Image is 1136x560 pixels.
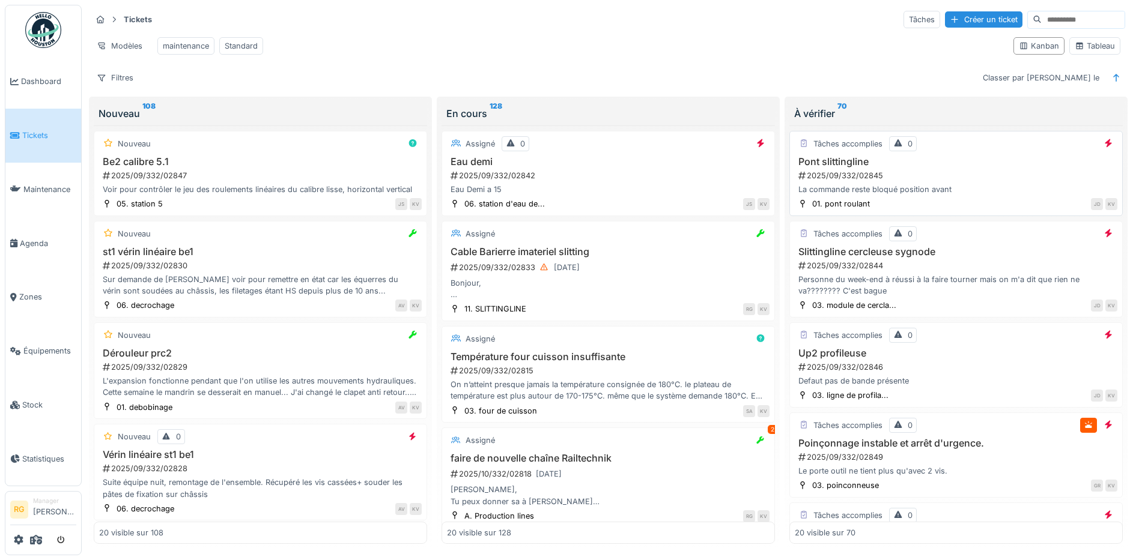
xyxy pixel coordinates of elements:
[5,270,81,324] a: Zones
[102,260,422,271] div: 2025/09/332/02830
[1091,480,1103,492] div: GR
[1019,40,1059,52] div: Kanban
[5,324,81,378] a: Équipements
[91,69,139,86] div: Filtres
[536,468,562,480] div: [DATE]
[795,156,1117,167] h3: Pont slittingline
[91,37,148,55] div: Modèles
[118,228,151,239] div: Nouveau
[118,330,151,341] div: Nouveau
[117,503,174,514] div: 06. decrochage
[466,138,495,149] div: Assigné
[837,106,847,121] sup: 70
[447,379,770,402] div: On n’atteint presque jamais la température consignée de 180°C. le plateau de température est plus...
[1105,390,1117,402] div: KV
[118,431,151,442] div: Nouveau
[5,163,81,217] a: Maintenance
[22,453,76,465] span: Statistiques
[118,138,151,149] div: Nouveau
[447,351,770,363] h3: Température four cuisson insuffisante
[795,527,855,538] div: 20 visible sur 70
[395,300,407,312] div: AV
[99,156,422,167] h3: Be2 calibre 5.1
[464,510,534,522] div: A. Production lines
[410,198,422,210] div: KV
[795,375,1117,387] div: Defaut pas de bande présente
[1091,198,1103,210] div: JD
[794,106,1118,121] div: À vérifier
[813,228,882,239] div: Tâches accomplies
[813,138,882,149] div: Tâches accomplies
[163,40,209,52] div: maintenance
[117,300,174,311] div: 06. decrochage
[449,170,770,181] div: 2025/09/332/02842
[5,378,81,432] a: Stock
[99,449,422,460] h3: Vérin linéaire st1 be1
[33,496,76,505] div: Manager
[813,330,882,341] div: Tâches accomplies
[19,291,76,303] span: Zones
[25,12,61,48] img: Badge_color-CXgf-gQk.svg
[758,510,770,522] div: KV
[447,453,770,464] h3: faire de nouvelle chaîne Railtechnik
[102,361,422,373] div: 2025/09/332/02829
[812,300,896,311] div: 03. module de cercla...
[908,420,913,431] div: 0
[447,156,770,167] h3: Eau demi
[395,402,407,414] div: AV
[99,106,422,121] div: Nouveau
[464,405,537,417] div: 03. four de cuisson
[447,484,770,507] div: [PERSON_NAME], Tu peux donner sa à [PERSON_NAME] couper la chaine 16B1 en des morceau de 3 maillo...
[449,365,770,376] div: 2025/09/332/02815
[99,527,163,538] div: 20 visible sur 108
[22,399,76,411] span: Stock
[768,425,777,434] div: 2
[395,503,407,515] div: AV
[1091,300,1103,312] div: JD
[797,451,1117,463] div: 2025/09/332/02849
[758,198,770,210] div: KV
[99,348,422,359] h3: Dérouleur prc2
[117,402,172,413] div: 01. debobinage
[99,246,422,257] h3: st1 vérin linéaire be1
[813,510,882,521] div: Tâches accomplies
[20,238,76,249] span: Agenda
[812,480,879,491] div: 03. poinconneuse
[395,198,407,210] div: JS
[795,438,1117,449] h3: Poinçonnage instable et arrêt d'urgence.
[797,170,1117,181] div: 2025/09/332/02845
[1105,300,1117,312] div: KV
[743,405,755,417] div: SA
[447,527,511,538] div: 20 visible sur 128
[99,274,422,297] div: Sur demande de [PERSON_NAME] voir pour remettre en état car les équerres du vérin sont soudées au...
[466,333,495,345] div: Assigné
[447,277,770,300] div: Bonjour, metre une protection autour du cable afin qu'il ne soit plus sectioné par le coupeaux
[743,198,755,210] div: JS
[23,345,76,357] span: Équipements
[102,170,422,181] div: 2025/09/332/02847
[447,246,770,257] h3: Cable Barierre imateriel slitting
[142,106,156,121] sup: 108
[554,262,580,273] div: [DATE]
[5,432,81,486] a: Statistiques
[795,465,1117,477] div: Le porte outil ne tient plus qu'avec 2 vis.
[743,510,755,522] div: RG
[977,69,1105,86] div: Classer par [PERSON_NAME] le
[410,300,422,312] div: KV
[410,402,422,414] div: KV
[33,496,76,522] li: [PERSON_NAME]
[795,184,1117,195] div: La commande reste bloqué position avant
[23,184,76,195] span: Maintenance
[410,503,422,515] div: KV
[812,198,870,209] div: 01. pont roulant
[10,496,76,525] a: RG Manager[PERSON_NAME]
[1091,390,1103,402] div: JD
[119,14,157,25] strong: Tickets
[795,348,1117,359] h3: Up2 profileuse
[5,109,81,163] a: Tickets
[908,138,913,149] div: 0
[449,260,770,275] div: 2025/09/332/02833
[743,303,755,315] div: RG
[102,463,422,474] div: 2025/09/332/02828
[466,435,495,446] div: Assigné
